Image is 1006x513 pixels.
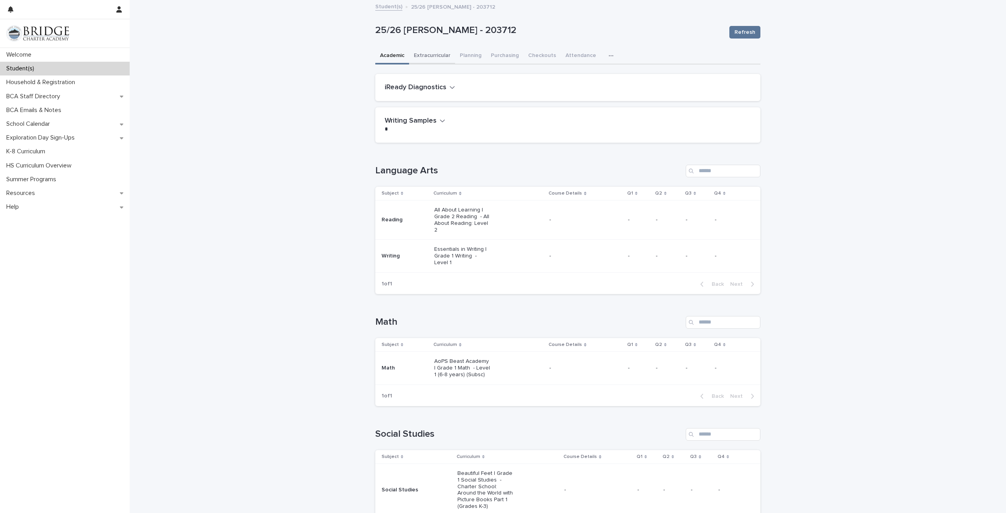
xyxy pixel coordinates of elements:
[627,340,633,349] p: Q1
[375,165,683,177] h1: Language Arts
[549,365,622,371] p: -
[457,452,480,461] p: Curriculum
[486,48,523,64] button: Purchasing
[715,365,748,371] p: -
[3,203,25,211] p: Help
[457,470,514,510] p: Beautiful Feet | Grade 1 Social Studies - Charter School: Around the World with Picture Books Par...
[685,189,692,198] p: Q3
[663,487,685,493] p: -
[375,428,683,440] h1: Social Studies
[627,189,633,198] p: Q1
[730,393,747,399] span: Next
[385,117,437,125] h2: Writing Samples
[656,253,679,259] p: -
[523,48,561,64] button: Checkouts
[715,253,748,259] p: -
[715,217,748,223] p: -
[455,48,486,64] button: Planning
[409,48,455,64] button: Extracurricular
[686,253,709,259] p: -
[375,386,398,406] p: 1 of 1
[691,487,712,493] p: -
[6,26,69,41] img: V1C1m3IdTEidaUdm9Hs0
[3,134,81,142] p: Exploration Day Sign-Ups
[433,340,457,349] p: Curriculum
[433,189,457,198] p: Curriculum
[707,281,724,287] span: Back
[385,117,445,125] button: Writing Samples
[564,487,631,493] p: -
[3,176,62,183] p: Summer Programs
[434,246,490,266] p: Essentials in Writing | Grade 1 Writing - Level 1
[727,393,760,400] button: Next
[382,365,428,371] p: Math
[549,253,622,259] p: -
[375,316,683,328] h1: Math
[727,281,760,288] button: Next
[656,217,679,223] p: -
[382,217,428,223] p: Reading
[3,51,38,59] p: Welcome
[375,2,402,11] a: Student(s)
[714,189,721,198] p: Q4
[3,189,41,197] p: Resources
[561,48,601,64] button: Attendance
[637,452,643,461] p: Q1
[3,79,81,86] p: Household & Registration
[656,365,679,371] p: -
[411,2,495,11] p: 25/26 [PERSON_NAME] - 203712
[3,148,51,155] p: K-8 Curriculum
[718,487,748,493] p: -
[628,365,650,371] p: -
[382,452,399,461] p: Subject
[375,240,760,272] tr: WritingEssentials in Writing | Grade 1 Writing - Level 1-----
[655,340,662,349] p: Q2
[382,487,438,493] p: Social Studies
[549,189,582,198] p: Course Details
[3,120,56,128] p: School Calendar
[628,217,650,223] p: -
[382,189,399,198] p: Subject
[3,162,78,169] p: HS Curriculum Overview
[375,274,398,294] p: 1 of 1
[375,200,760,240] tr: ReadingAll About Learning | Grade 2 Reading - All About Reading: Level 2-----
[549,217,622,223] p: -
[434,207,490,233] p: All About Learning | Grade 2 Reading - All About Reading: Level 2
[686,428,760,441] input: Search
[3,107,68,114] p: BCA Emails & Notes
[686,217,709,223] p: -
[663,452,670,461] p: Q2
[686,316,760,329] input: Search
[707,393,724,399] span: Back
[628,253,650,259] p: -
[714,340,721,349] p: Q4
[730,281,747,287] span: Next
[375,352,760,384] tr: MathAoPS Beast Academy | Grade 1 Math - Level 1 (6-8 years) (Subsc)-----
[734,28,755,36] span: Refresh
[382,340,399,349] p: Subject
[637,487,657,493] p: -
[549,340,582,349] p: Course Details
[729,26,760,39] button: Refresh
[3,65,40,72] p: Student(s)
[564,452,597,461] p: Course Details
[686,165,760,177] input: Search
[686,365,709,371] p: -
[375,25,723,36] p: 25/26 [PERSON_NAME] - 203712
[385,83,446,92] h2: iReady Diagnostics
[385,83,455,92] button: iReady Diagnostics
[694,281,727,288] button: Back
[718,452,725,461] p: Q4
[434,358,490,378] p: AoPS Beast Academy | Grade 1 Math - Level 1 (6-8 years) (Subsc)
[655,189,662,198] p: Q2
[3,93,66,100] p: BCA Staff Directory
[375,48,409,64] button: Academic
[382,253,428,259] p: Writing
[694,393,727,400] button: Back
[690,452,697,461] p: Q3
[685,340,692,349] p: Q3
